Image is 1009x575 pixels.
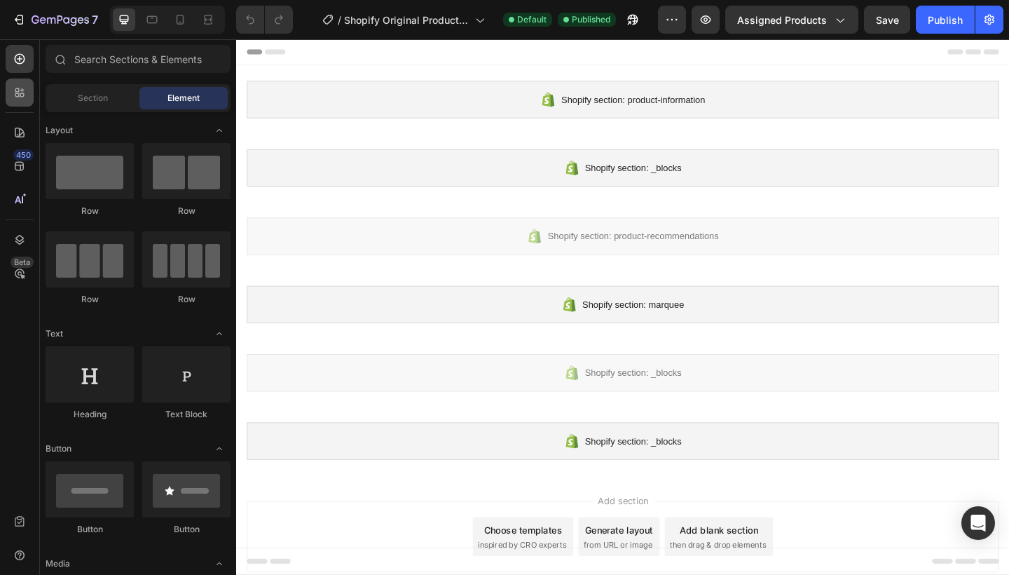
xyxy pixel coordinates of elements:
[11,257,34,268] div: Beta
[13,149,34,161] div: 450
[208,553,231,575] span: Toggle open
[379,132,484,149] span: Shopify section: _blocks
[961,506,995,540] div: Open Intercom Messenger
[46,293,134,306] div: Row
[517,13,547,26] span: Default
[270,527,355,541] div: Choose templates
[263,544,359,557] span: inspired by CRO experts
[46,205,134,217] div: Row
[236,39,1009,575] iframe: Design area
[353,57,509,74] span: Shopify section: product-information
[78,92,108,104] span: Section
[876,14,899,26] span: Save
[142,205,231,217] div: Row
[338,206,524,223] span: Shopify section: product-recommendations
[387,495,454,510] span: Add section
[725,6,858,34] button: Assigned Products
[142,293,231,306] div: Row
[379,429,484,446] span: Shopify section: _blocks
[916,6,975,34] button: Publish
[167,92,200,104] span: Element
[142,523,231,536] div: Button
[737,13,827,27] span: Assigned Products
[46,327,63,340] span: Text
[142,408,231,421] div: Text Block
[379,355,484,372] span: Shopify section: _blocks
[928,13,963,27] div: Publish
[46,124,73,137] span: Layout
[46,442,71,455] span: Button
[338,13,341,27] span: /
[208,119,231,142] span: Toggle open
[6,6,104,34] button: 7
[236,6,293,34] div: Undo/Redo
[482,527,568,541] div: Add blank section
[208,323,231,345] span: Toggle open
[344,13,469,27] span: Shopify Original Product Template
[46,408,134,421] div: Heading
[46,45,231,73] input: Search Sections & Elements
[572,13,610,26] span: Published
[46,523,134,536] div: Button
[472,544,576,557] span: then drag & drop elements
[380,527,453,541] div: Generate layout
[864,6,910,34] button: Save
[376,280,487,297] span: Shopify section: marquee
[46,557,70,570] span: Media
[378,544,453,557] span: from URL or image
[92,11,98,28] p: 7
[208,438,231,460] span: Toggle open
